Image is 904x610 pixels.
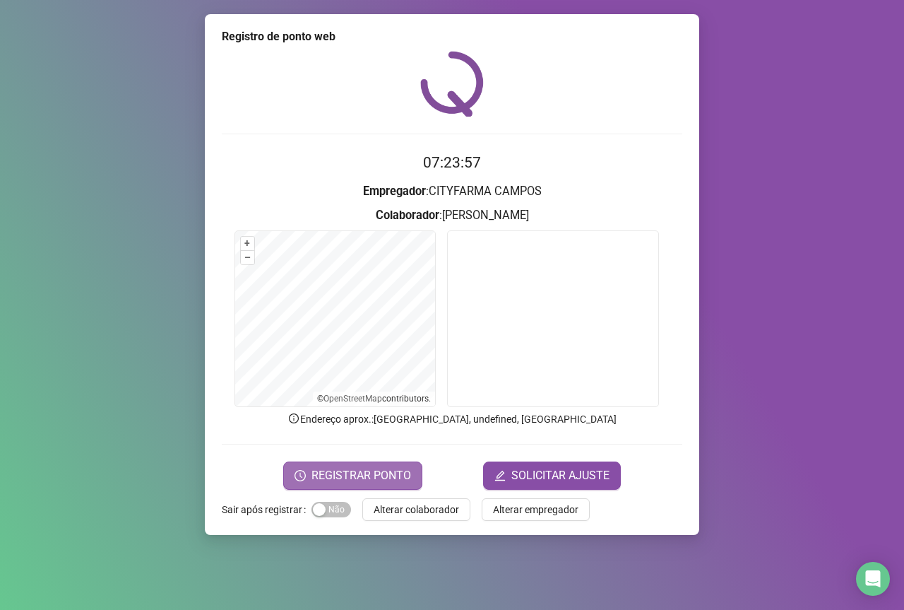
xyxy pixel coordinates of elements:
time: 07:23:57 [423,154,481,171]
button: Alterar empregador [482,498,590,521]
button: REGISTRAR PONTO [283,462,422,490]
span: SOLICITAR AJUSTE [511,467,609,484]
strong: Colaborador [376,209,439,222]
h3: : [PERSON_NAME] [222,206,682,225]
span: Alterar colaborador [374,502,459,517]
button: Alterar colaborador [362,498,470,521]
div: Registro de ponto web [222,28,682,45]
li: © contributors. [317,394,431,404]
a: OpenStreetMap [323,394,382,404]
p: Endereço aprox. : [GEOGRAPHIC_DATA], undefined, [GEOGRAPHIC_DATA] [222,411,682,427]
div: Open Intercom Messenger [856,562,890,596]
span: clock-circle [295,470,306,481]
strong: Empregador [363,184,426,198]
button: – [241,251,254,264]
img: QRPoint [420,51,484,117]
label: Sair após registrar [222,498,311,521]
h3: : CITYFARMA CAMPOS [222,182,682,201]
span: REGISTRAR PONTO [311,467,411,484]
span: info-circle [287,412,300,425]
span: edit [494,470,506,481]
button: + [241,237,254,250]
span: Alterar empregador [493,502,578,517]
button: editSOLICITAR AJUSTE [483,462,621,490]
